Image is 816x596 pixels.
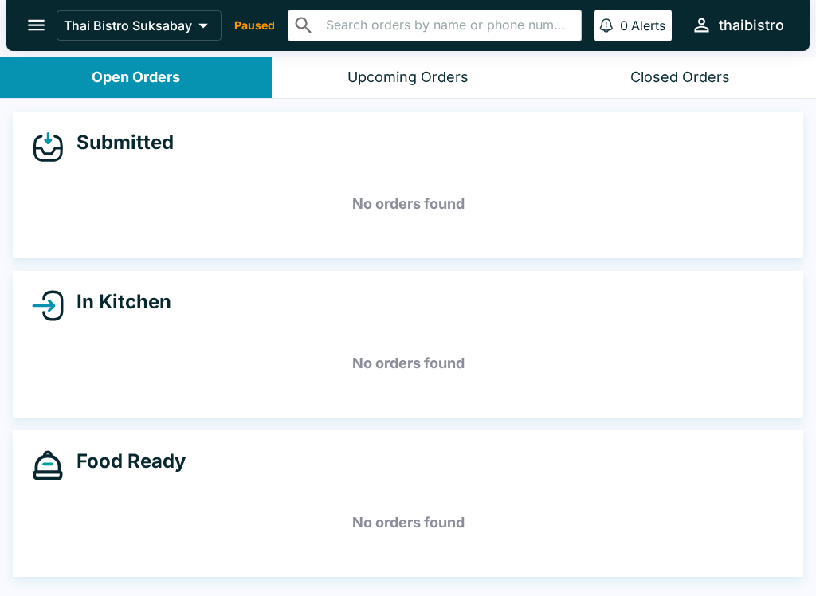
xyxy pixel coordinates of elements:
[32,335,784,392] h5: No orders found
[630,69,730,87] div: Closed Orders
[32,175,784,233] h5: No orders found
[92,69,180,87] div: Open Orders
[64,131,174,155] h4: Submitted
[234,18,275,33] p: Paused
[64,449,186,473] h4: Food Ready
[32,494,784,551] h5: No orders found
[321,14,575,37] input: Search orders by name or phone number
[620,18,628,33] p: 0
[16,5,57,45] button: open drawer
[57,10,222,41] button: Thai Bistro Suksabay
[685,8,790,42] button: thaibistro
[719,16,784,35] div: thaibistro
[64,18,192,33] p: Thai Bistro Suksabay
[64,290,171,314] h4: In Kitchen
[347,69,469,87] div: Upcoming Orders
[631,18,665,33] p: Alerts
